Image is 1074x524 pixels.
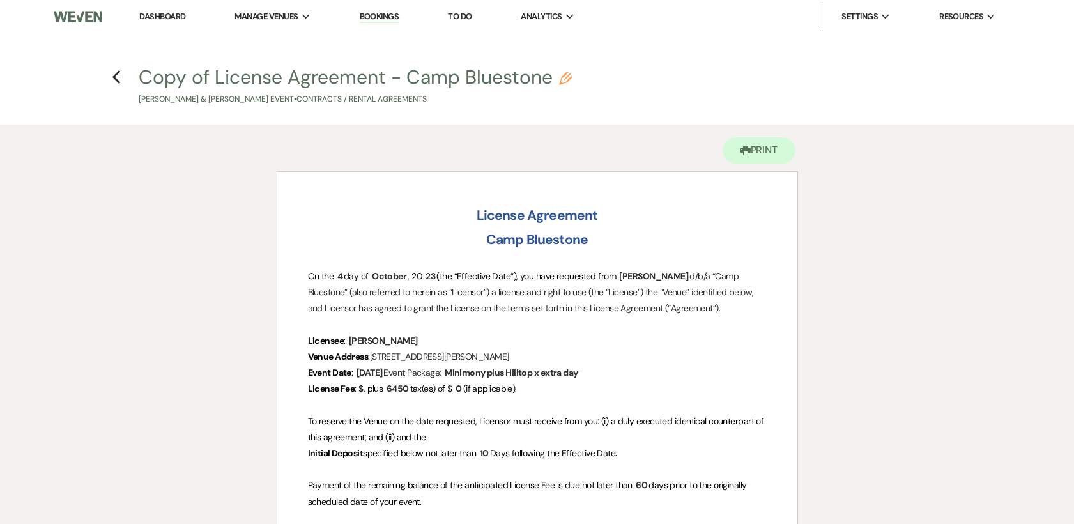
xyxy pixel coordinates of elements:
[477,206,598,224] strong: License Agreement
[234,10,298,23] span: Manage Venues
[308,447,364,459] strong: Initial Deposit
[443,366,579,380] span: Minimony plus Hilltop x extra day
[344,270,369,282] span: day of
[486,231,588,249] strong: Camp Bluestone
[385,381,410,396] span: 6450
[363,447,476,459] span: specified below not later than
[308,268,767,317] p: d/b/a “Camp Bluestone” (also referred to herein as “Licensor”) a license and right to use (the “L...
[634,478,648,493] span: 60
[308,365,767,381] p: Event Package:
[308,383,355,394] strong: License Fee
[479,446,490,461] span: 10
[448,11,472,22] a: To Do
[351,367,353,378] span: :
[308,270,334,282] span: On the
[368,351,369,362] span: :
[355,383,383,394] span: : $, plus
[308,349,767,365] p: [STREET_ADDRESS][PERSON_NAME]
[618,269,689,284] span: [PERSON_NAME]
[308,479,633,491] span: Payment of the remaining balance of the anticipated License Fee is due not later than
[454,381,463,396] span: 0
[308,335,344,346] strong: Licensee
[939,10,983,23] span: Resources
[308,415,766,443] span: To reserve the Venue on the date requested, Licensor must receive from you: (i) a duly executed i...
[615,447,617,459] strong: .
[308,367,351,378] strong: Event Date
[139,68,572,105] button: Copy of License Agreement - Camp Bluestone[PERSON_NAME] & [PERSON_NAME] Event•Contracts / Rental ...
[408,270,422,282] span: , 20
[521,10,562,23] span: Analytics
[723,137,796,164] button: Print
[308,351,369,362] strong: Venue Address
[139,93,572,105] p: [PERSON_NAME] & [PERSON_NAME] Event • Contracts / Rental Agreements
[841,10,878,23] span: Settings
[54,3,102,30] img: Weven Logo
[344,335,345,346] span: :
[490,447,616,459] span: Days following the Effective Date
[424,269,436,284] span: 23
[410,383,452,394] span: tax(es) of $
[139,11,185,22] a: Dashboard
[308,479,749,507] span: days prior to the originally scheduled date of your event.
[360,11,399,23] a: Bookings
[371,269,408,284] span: October
[355,366,384,380] span: [DATE]
[336,269,344,284] span: 4
[436,270,616,282] span: (the “Effective Date”), you have requested from
[348,334,419,348] span: [PERSON_NAME]
[463,383,517,394] span: (if applicable).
